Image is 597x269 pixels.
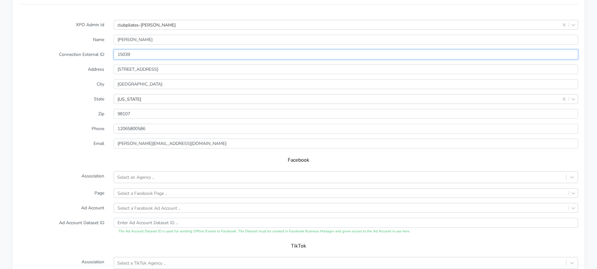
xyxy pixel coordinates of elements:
div: Select a TikTok Agency .. [117,260,166,266]
label: Zip [14,109,109,119]
label: Ad Account Dataset ID [14,218,109,234]
h5: TikTok [25,243,572,249]
label: Connection External ID [14,50,109,59]
input: Enter Name ... [114,35,578,45]
label: Association [14,257,109,269]
label: Phone [14,124,109,134]
input: Enter Ad Account Dataset ID ... [114,218,578,228]
input: Enter Email ... [114,139,578,148]
div: Select a Facebook Ad Account .. [118,205,180,211]
label: Page [14,188,109,198]
label: Name [14,35,109,45]
input: Enter Zip .. [114,109,578,119]
div: Select an Agency .. [117,174,154,181]
label: City [14,79,109,89]
h5: Facebook [25,157,572,163]
label: Email [14,139,109,148]
label: XPO Admin Id [14,20,109,30]
label: State [14,94,109,104]
div: clubpilates-[PERSON_NAME] [118,21,176,28]
input: Enter the external ID .. [114,50,578,59]
label: Association [14,171,109,183]
label: Ad Account [14,203,109,213]
input: Enter phone ... [114,124,578,134]
div: The Ad Account Dataset ID is used for sending Offline Events to Facebook. The Dataset must be cre... [114,229,578,234]
label: Address [14,64,109,74]
input: Enter the City .. [114,79,578,89]
div: Select a Facebook Page .. [118,190,167,196]
input: Enter Address .. [114,64,578,74]
div: [US_STATE] [118,96,141,102]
